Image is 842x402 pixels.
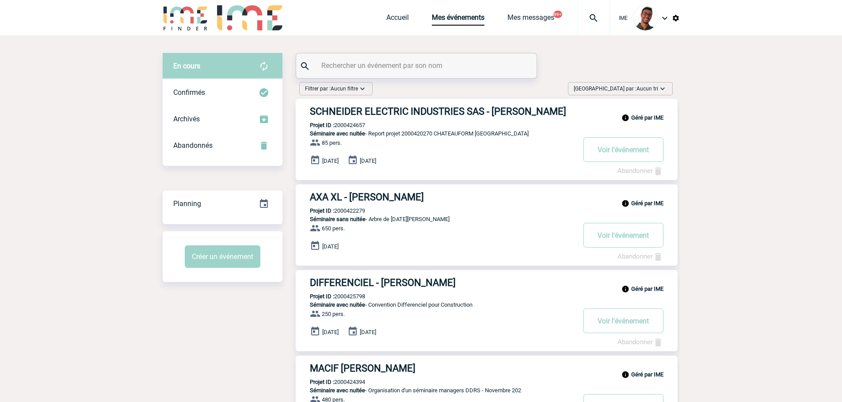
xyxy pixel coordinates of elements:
[322,311,345,317] span: 250 pers.
[631,200,663,207] b: Géré par IME
[322,225,345,232] span: 650 pers.
[296,122,365,128] p: 2000424657
[296,130,575,137] p: - Report projet 2000420270 CHATEAUFORM [GEOGRAPHIC_DATA]
[305,84,358,93] span: Filtrer par :
[631,114,663,121] b: Géré par IME
[617,252,663,260] a: Abandonner
[583,308,663,333] button: Voir l'événement
[173,88,205,97] span: Confirmés
[173,141,213,150] span: Abandonnés
[310,301,365,308] span: Séminaire avec nuitée
[310,387,365,394] span: Séminaire avec nuitée
[322,158,339,164] span: [DATE]
[296,106,678,117] a: SCHNEIDER ELECTRIC INDUSTRIES SAS - [PERSON_NAME]
[185,245,260,268] button: Créer un événement
[296,207,365,214] p: 2000422279
[296,363,678,374] a: MACIF [PERSON_NAME]
[631,286,663,292] b: Géré par IME
[358,84,367,93] img: baseline_expand_more_white_24dp-b.png
[163,5,209,30] img: IME-Finder
[574,84,658,93] span: [GEOGRAPHIC_DATA] par :
[296,387,575,394] p: - Organisation d'un séminaire managers DDRS - Novembre 202
[658,84,667,93] img: baseline_expand_more_white_24dp-b.png
[310,106,575,117] h3: SCHNEIDER ELECTRIC INDUSTRIES SAS - [PERSON_NAME]
[163,191,282,217] div: Retrouvez ici tous vos événements organisés par date et état d'avancement
[621,285,629,293] img: info_black_24dp.svg
[621,114,629,122] img: info_black_24dp.svg
[310,363,575,374] h3: MACIF [PERSON_NAME]
[386,13,409,26] a: Accueil
[163,53,282,79] div: Retrouvez ici tous vos évènements avant confirmation
[583,223,663,248] button: Voir l'événement
[360,329,376,335] span: [DATE]
[631,371,663,378] b: Géré par IME
[310,192,575,203] h3: AXA XL - [PERSON_NAME]
[310,130,365,137] span: Séminaire avec nuitée
[310,277,575,288] h3: DIFFERENCIEL - [PERSON_NAME]
[553,11,562,18] button: 99+
[319,59,516,72] input: Rechercher un événement par son nom
[163,106,282,132] div: Retrouvez ici tous les événements que vous avez décidé d'archiver
[296,301,575,308] p: - Convention Differenciel pour Construction
[296,277,678,288] a: DIFFERENCIEL - [PERSON_NAME]
[322,243,339,250] span: [DATE]
[636,86,658,92] span: Aucun tri
[163,190,282,216] a: Planning
[432,13,484,26] a: Mes événements
[621,371,629,379] img: info_black_24dp.svg
[617,338,663,346] a: Abandonner
[296,293,365,300] p: 2000425798
[173,62,200,70] span: En cours
[360,158,376,164] span: [DATE]
[173,199,201,208] span: Planning
[296,216,575,222] p: - Arbre de [DATE][PERSON_NAME]
[310,207,334,214] b: Projet ID :
[310,293,334,300] b: Projet ID :
[619,15,628,21] span: IME
[296,379,365,385] p: 2000424394
[296,192,678,203] a: AXA XL - [PERSON_NAME]
[173,115,200,123] span: Archivés
[583,137,663,162] button: Voir l'événement
[322,329,339,335] span: [DATE]
[331,86,358,92] span: Aucun filtre
[621,199,629,207] img: info_black_24dp.svg
[322,139,342,146] span: 85 pers.
[617,167,663,175] a: Abandonner
[163,132,282,159] div: Retrouvez ici tous vos événements annulés
[633,6,658,30] img: 124970-0.jpg
[507,13,554,26] a: Mes messages
[310,216,366,222] span: Séminaire sans nuitée
[310,122,334,128] b: Projet ID :
[310,379,334,385] b: Projet ID :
